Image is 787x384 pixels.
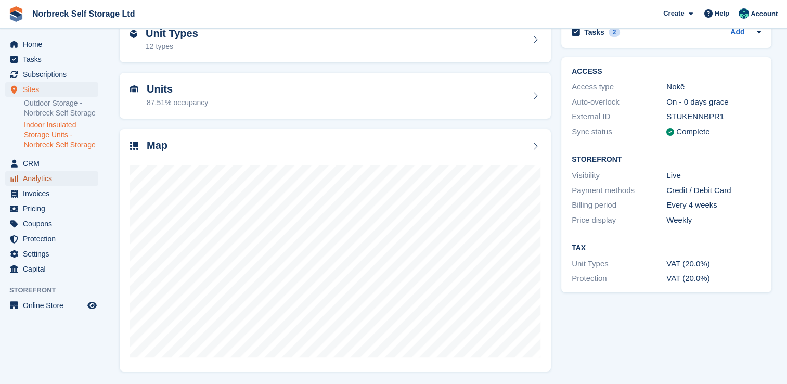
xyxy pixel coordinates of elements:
[666,111,761,123] div: STUKENNBPR1
[572,244,761,252] h2: Tax
[130,30,137,38] img: unit-type-icn-2b2737a686de81e16bb02015468b77c625bbabd49415b5ef34ead5e3b44a266d.svg
[147,83,208,95] h2: Units
[5,67,98,82] a: menu
[23,67,85,82] span: Subscriptions
[28,5,139,22] a: Norbreck Self Storage Ltd
[666,214,761,226] div: Weekly
[23,201,85,216] span: Pricing
[23,37,85,52] span: Home
[666,96,761,108] div: On - 0 days grace
[147,97,208,108] div: 87.51% occupancy
[5,37,98,52] a: menu
[572,111,666,123] div: External ID
[715,8,729,19] span: Help
[5,232,98,246] a: menu
[5,298,98,313] a: menu
[8,6,24,22] img: stora-icon-8386f47178a22dfd0bd8f6a31ec36ba5ce8667c1dd55bd0f319d3a0aa187defe.svg
[86,299,98,312] a: Preview store
[5,82,98,97] a: menu
[5,216,98,231] a: menu
[23,216,85,231] span: Coupons
[120,129,551,372] a: Map
[676,126,709,138] div: Complete
[572,81,666,93] div: Access type
[5,156,98,171] a: menu
[24,120,98,150] a: Indoor Insulated Storage Units - Norbreck Self Storage
[730,27,744,39] a: Add
[5,201,98,216] a: menu
[23,298,85,313] span: Online Store
[572,96,666,108] div: Auto-overlock
[609,28,621,37] div: 2
[23,82,85,97] span: Sites
[572,185,666,197] div: Payment methods
[666,170,761,182] div: Live
[751,9,778,19] span: Account
[146,28,198,40] h2: Unit Types
[572,126,666,138] div: Sync status
[584,28,604,37] h2: Tasks
[130,142,138,150] img: map-icn-33ee37083ee616e46c38cad1a60f524a97daa1e2b2c8c0bc3eb3415660979fc1.svg
[666,258,761,270] div: VAT (20.0%)
[147,139,167,151] h2: Map
[572,156,761,164] h2: Storefront
[23,262,85,276] span: Capital
[666,199,761,211] div: Every 4 weeks
[572,199,666,211] div: Billing period
[120,17,551,63] a: Unit Types 12 types
[23,186,85,201] span: Invoices
[663,8,684,19] span: Create
[23,156,85,171] span: CRM
[5,247,98,261] a: menu
[572,170,666,182] div: Visibility
[572,258,666,270] div: Unit Types
[23,171,85,186] span: Analytics
[572,273,666,285] div: Protection
[5,52,98,67] a: menu
[23,247,85,261] span: Settings
[120,73,551,119] a: Units 87.51% occupancy
[146,41,198,52] div: 12 types
[5,171,98,186] a: menu
[666,185,761,197] div: Credit / Debit Card
[23,52,85,67] span: Tasks
[5,186,98,201] a: menu
[666,81,761,93] div: Nokē
[739,8,749,19] img: Sally King
[130,85,138,93] img: unit-icn-7be61d7bf1b0ce9d3e12c5938cc71ed9869f7b940bace4675aadf7bd6d80202e.svg
[24,98,98,118] a: Outdoor Storage - Norbreck Self Storage
[23,232,85,246] span: Protection
[572,68,761,76] h2: ACCESS
[9,285,104,296] span: Storefront
[666,273,761,285] div: VAT (20.0%)
[572,214,666,226] div: Price display
[5,262,98,276] a: menu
